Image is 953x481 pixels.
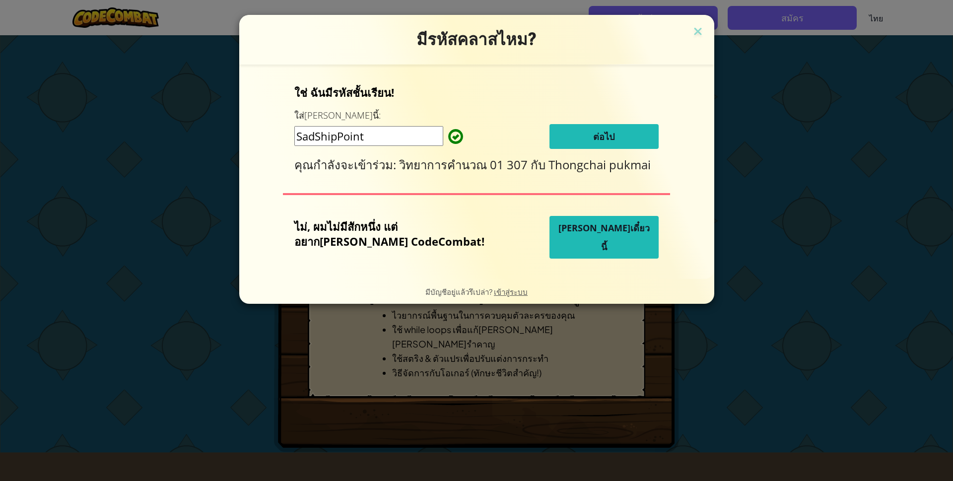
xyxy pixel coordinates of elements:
[399,156,531,173] span: วิทยาการคำนวณ 01 307
[294,109,381,122] label: ใส่[PERSON_NAME]นี้:
[425,287,494,296] span: มีบัญชีอยู่แล้วรึเปล่า?
[549,216,659,259] button: [PERSON_NAME]เดี๋ยวนี้
[531,156,548,173] span: กับ
[548,156,651,173] span: Thongchai pukmai
[558,222,650,253] span: [PERSON_NAME]เดี๋ยวนี้
[294,219,500,249] p: ไม่, ผมไม่มีสักหนึ่ง แต่อยาก[PERSON_NAME] CodeCombat!
[549,124,659,149] button: ต่อไป
[494,287,528,296] a: เข้าสู่ระบบ
[294,85,659,100] p: ใช่ ฉันมีรหัสชั้นเรียน!
[593,131,614,142] span: ต่อไป
[691,25,704,40] img: close icon
[294,156,399,173] span: คุณกำลังจะเข้าร่วม:
[416,29,537,49] span: มีรหัสคลาสไหม?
